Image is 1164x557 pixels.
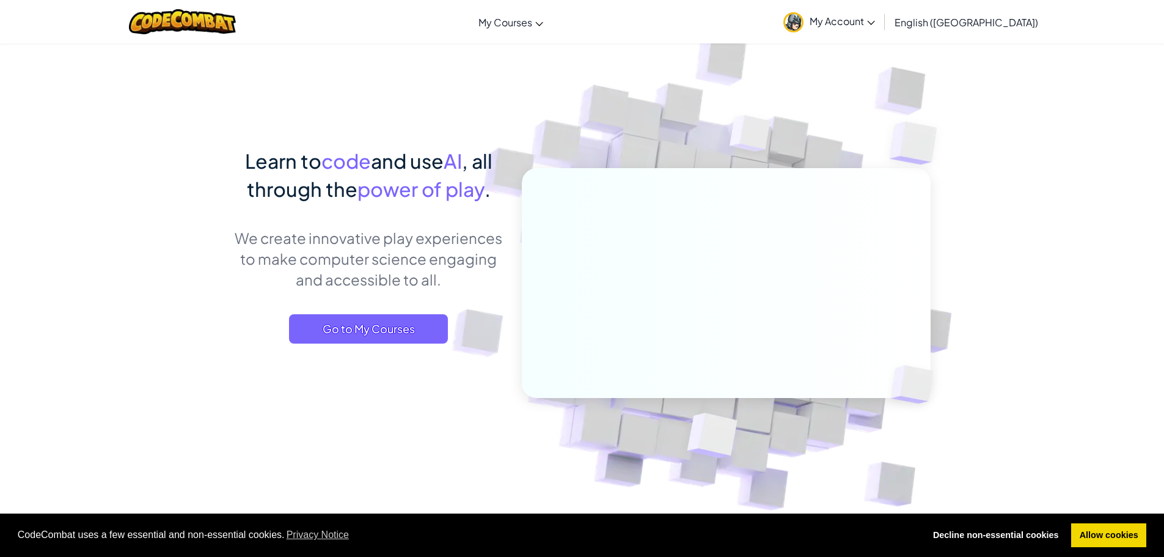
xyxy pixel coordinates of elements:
a: My Courses [472,6,549,39]
img: Overlap cubes [870,340,962,429]
a: English ([GEOGRAPHIC_DATA]) [888,6,1044,39]
a: Go to My Courses [289,314,448,344]
img: Overlap cubes [657,387,766,489]
span: My Account [810,15,875,28]
a: My Account [777,2,881,41]
span: English ([GEOGRAPHIC_DATA]) [895,16,1038,29]
a: deny cookies [924,523,1067,548]
span: code [321,149,371,173]
span: My Courses [478,16,532,29]
span: Learn to [245,149,321,173]
span: power of play [357,177,485,201]
img: CodeCombat logo [129,9,236,34]
p: We create innovative play experiences to make computer science engaging and accessible to all. [234,227,503,290]
span: CodeCombat uses a few essential and non-essential cookies. [18,526,915,544]
img: Overlap cubes [706,91,794,182]
span: . [485,177,491,201]
span: AI [444,149,462,173]
img: Overlap cubes [865,92,971,195]
a: allow cookies [1071,523,1146,548]
img: avatar [783,12,803,32]
a: learn more about cookies [285,526,351,544]
span: and use [371,149,444,173]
